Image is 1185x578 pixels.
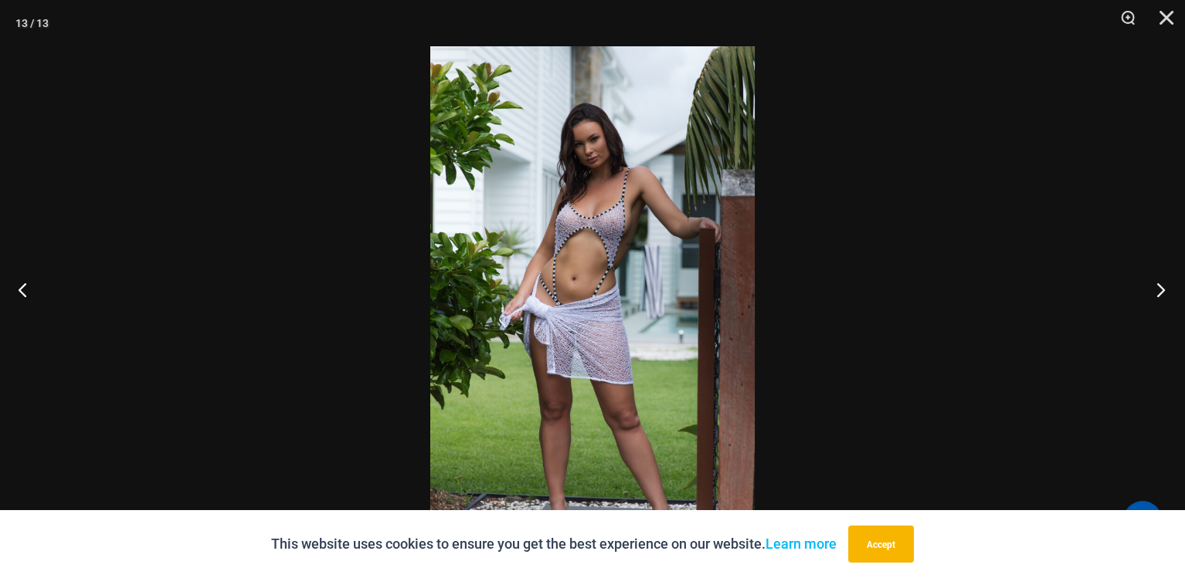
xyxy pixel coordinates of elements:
[766,536,837,552] a: Learn more
[1127,251,1185,328] button: Next
[848,526,914,563] button: Accept
[430,46,755,532] img: Inferno Mesh Black White 8561 One Piece St Martin White 5996 Sarong 04
[271,532,837,556] p: This website uses cookies to ensure you get the best experience on our website.
[15,12,49,35] div: 13 / 13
